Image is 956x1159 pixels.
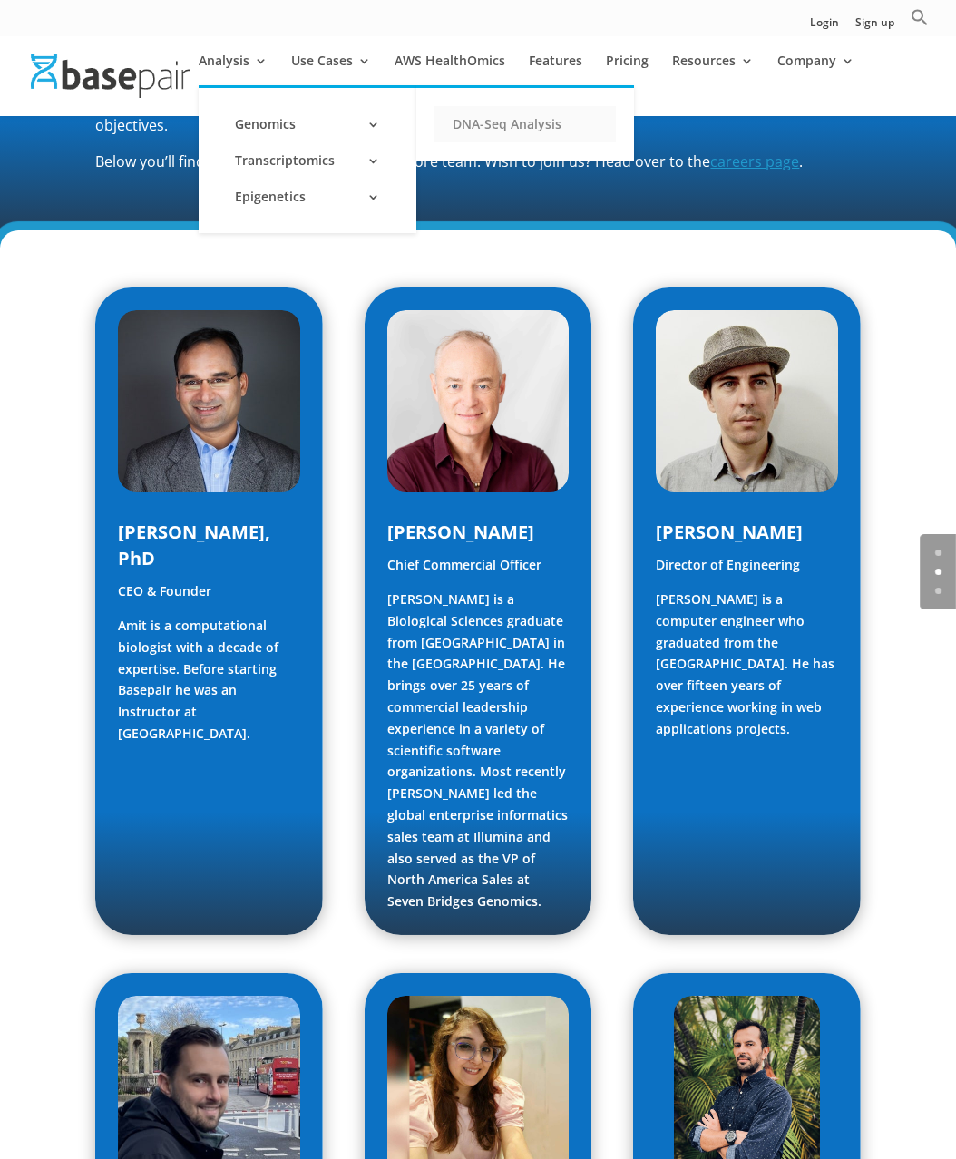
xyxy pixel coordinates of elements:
[387,554,569,589] p: Chief Commercial Officer
[710,151,799,171] a: careers page
[777,54,854,85] a: Company
[672,54,754,85] a: Resources
[217,106,398,142] a: Genomics
[118,580,299,615] p: CEO & Founder
[118,520,270,570] span: [PERSON_NAME], PhD
[387,520,534,544] span: [PERSON_NAME]
[31,54,190,98] img: Basepair
[217,142,398,179] a: Transcriptomics
[855,17,894,36] a: Sign up
[935,569,941,575] a: 1
[865,1068,934,1137] iframe: Drift Widget Chat Controller
[291,54,371,85] a: Use Cases
[656,589,837,740] p: [PERSON_NAME] is a computer engineer who graduated from the [GEOGRAPHIC_DATA]. He has over fiftee...
[95,151,710,171] span: Below you’ll find more information about our core team. Wish to join us? Head over to the
[199,54,268,85] a: Analysis
[656,554,837,589] p: Director of Engineering
[935,588,941,594] a: 2
[118,615,299,745] p: Amit is a computational biologist with a decade of expertise. Before starting Basepair he was an ...
[911,8,929,26] svg: Search
[810,17,839,36] a: Login
[656,520,803,544] span: [PERSON_NAME]
[217,179,398,215] a: Epigenetics
[799,151,803,171] span: .
[434,106,616,142] a: DNA-Seq Analysis
[911,8,929,36] a: Search Icon Link
[606,54,649,85] a: Pricing
[395,54,505,85] a: AWS HealthOmics
[529,54,582,85] a: Features
[935,550,941,556] a: 0
[387,589,569,912] p: [PERSON_NAME] is a Biological Sciences graduate from [GEOGRAPHIC_DATA] in the [GEOGRAPHIC_DATA]. ...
